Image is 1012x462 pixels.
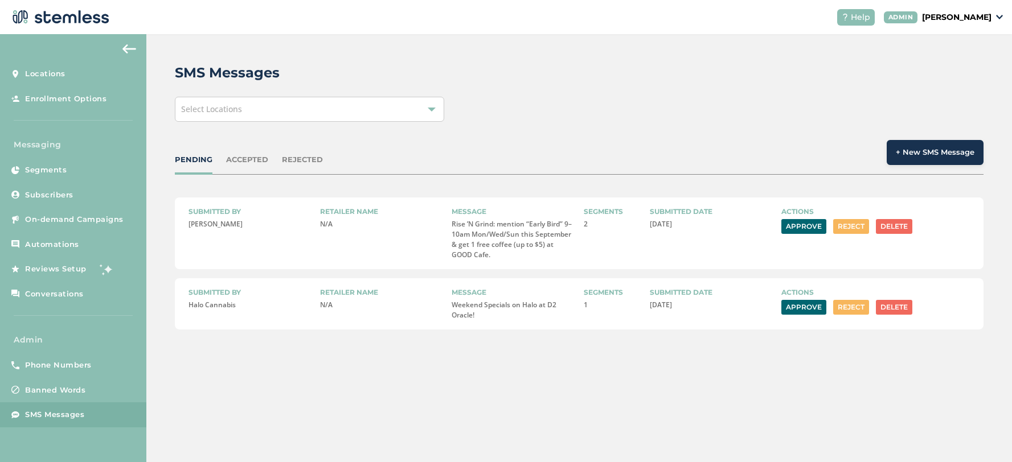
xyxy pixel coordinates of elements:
label: Segments [584,287,641,298]
img: icon-arrow-back-accent-c549486e.svg [122,44,136,53]
img: icon-help-white-03924b79.svg [842,14,849,20]
label: Message [452,287,574,298]
div: REJECTED [282,154,323,166]
span: Enrollment Options [25,93,106,105]
button: Reject [833,300,869,315]
button: Approve [781,300,826,315]
p: Rise ’N Grind: mention “Early Bird” 9–10am Mon/Wed/Sun this September & get 1 free coffee (up to ... [452,219,574,260]
p: Halo Cannabis [189,300,311,310]
span: Conversations [25,288,84,300]
img: icon_down-arrow-small-66adaf34.svg [996,15,1003,19]
label: Segments [584,207,641,217]
p: [PERSON_NAME] [189,219,311,229]
div: PENDING [175,154,212,166]
p: [DATE] [650,219,772,229]
span: Locations [25,68,65,80]
p: N/A [320,300,443,310]
p: N/A [320,219,443,229]
p: Weekend Specials on Halo at D2 Oracle! [452,300,574,320]
button: Approve [781,219,826,234]
label: Actions [781,287,970,298]
span: Phone Numbers [25,360,92,371]
div: ADMIN [884,11,918,23]
label: Retailer name [320,207,443,217]
iframe: Chat Widget [955,407,1012,462]
label: Retailer name [320,287,443,298]
img: logo-dark-0685b13c.svg [9,6,109,28]
img: glitter-stars-b7820f95.gif [95,258,118,280]
span: Select Locations [181,104,242,114]
button: + New SMS Message [887,140,984,165]
label: Submitted date [650,207,772,217]
button: Delete [876,300,912,315]
span: Banned Words [25,385,85,396]
h2: SMS Messages [175,63,280,83]
span: Subscribers [25,189,73,201]
span: + New SMS Message [896,147,974,158]
span: SMS Messages [25,409,84,420]
span: On-demand Campaigns [25,214,124,225]
div: ACCEPTED [226,154,268,166]
label: Message [452,207,574,217]
label: Submitted by [189,207,311,217]
span: Segments [25,164,67,176]
p: [DATE] [650,300,772,310]
span: Reviews Setup [25,263,87,275]
label: Submitted by [189,287,311,298]
p: 1 [584,300,641,310]
p: [PERSON_NAME] [922,11,991,23]
button: Delete [876,219,912,234]
span: Help [851,11,870,23]
p: 2 [584,219,641,229]
label: Actions [781,207,970,217]
span: Automations [25,239,79,250]
button: Reject [833,219,869,234]
label: Submitted date [650,287,772,298]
